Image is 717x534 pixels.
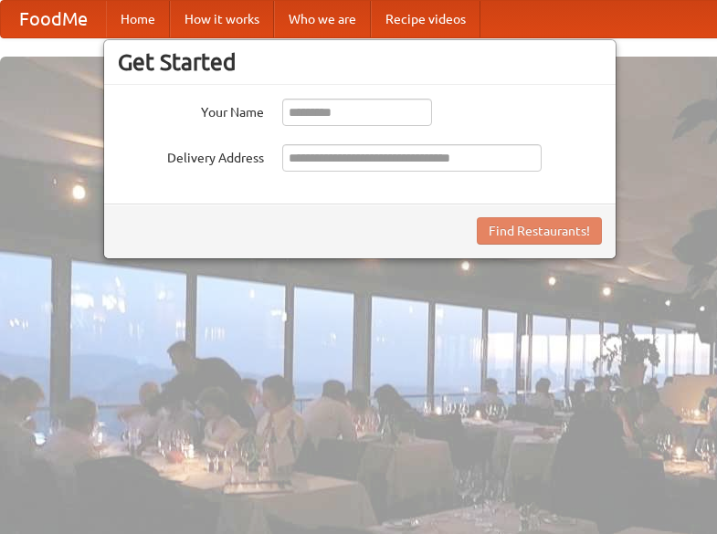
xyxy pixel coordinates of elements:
[106,1,170,37] a: Home
[274,1,371,37] a: Who we are
[118,48,602,76] h3: Get Started
[118,144,264,167] label: Delivery Address
[371,1,480,37] a: Recipe videos
[477,217,602,245] button: Find Restaurants!
[118,99,264,121] label: Your Name
[1,1,106,37] a: FoodMe
[170,1,274,37] a: How it works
